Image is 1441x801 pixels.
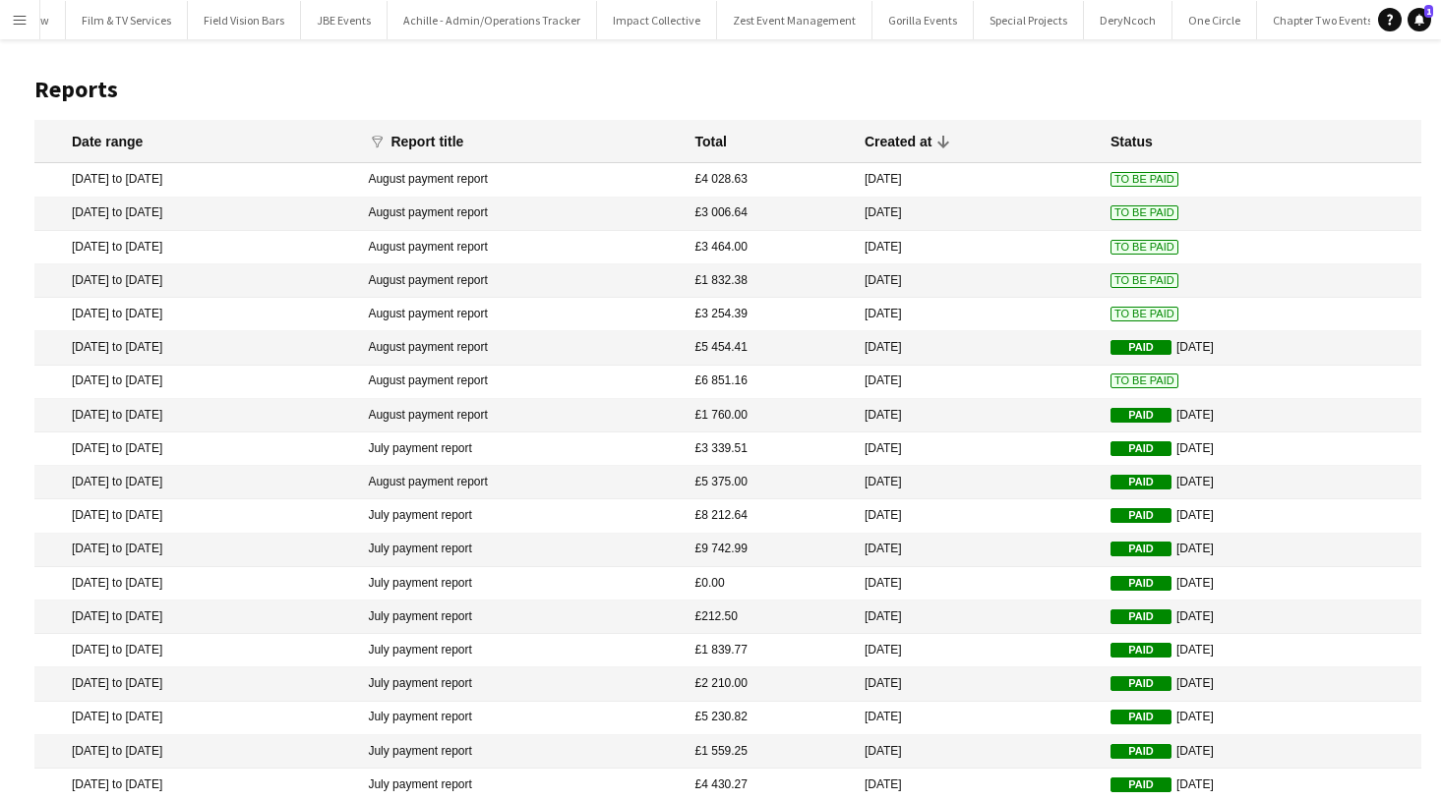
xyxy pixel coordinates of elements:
mat-cell: August payment report [358,163,685,197]
mat-cell: [DATE] to [DATE] [34,567,358,601]
mat-cell: [DATE] [1101,667,1421,701]
mat-cell: [DATE] [855,499,1101,533]
button: Impact Collective [597,1,717,39]
button: DeryNcoch [1084,1,1172,39]
mat-cell: £5 375.00 [686,466,855,499]
span: Paid [1111,710,1171,724]
mat-cell: [DATE] [855,264,1101,298]
mat-cell: [DATE] to [DATE] [34,366,358,399]
button: One Circle [1172,1,1257,39]
mat-cell: £1 832.38 [686,264,855,298]
button: Chapter Two Events [1257,1,1389,39]
mat-cell: [DATE] [855,466,1101,499]
span: To Be Paid [1111,205,1178,220]
mat-cell: [DATE] to [DATE] [34,499,358,533]
mat-cell: [DATE] [855,601,1101,634]
mat-cell: [DATE] [1101,331,1421,365]
mat-cell: [DATE] [1101,567,1421,601]
span: 1 [1424,5,1433,18]
mat-cell: £3 464.00 [686,231,855,264]
mat-cell: August payment report [358,198,685,231]
span: To Be Paid [1111,273,1178,288]
mat-cell: July payment report [358,735,685,769]
mat-cell: [DATE] [855,567,1101,601]
mat-cell: [DATE] [855,667,1101,701]
span: Paid [1111,441,1171,456]
mat-cell: [DATE] to [DATE] [34,198,358,231]
mat-cell: [DATE] [1101,399,1421,432]
mat-cell: [DATE] [1101,735,1421,769]
button: Special Projects [974,1,1084,39]
button: JBE Events [301,1,388,39]
mat-cell: [DATE] [1101,601,1421,634]
mat-cell: August payment report [358,298,685,331]
div: Report title [390,133,481,150]
span: To Be Paid [1111,240,1178,255]
mat-cell: [DATE] [855,198,1101,231]
span: Paid [1111,777,1171,792]
mat-cell: £212.50 [686,601,855,634]
div: Created at [865,133,949,150]
button: Achille - Admin/Operations Tracker [388,1,597,39]
button: Field Vision Bars [188,1,301,39]
mat-cell: £9 742.99 [686,534,855,567]
mat-cell: [DATE] to [DATE] [34,163,358,197]
div: Total [695,133,727,150]
mat-cell: £3 006.64 [686,198,855,231]
span: Paid [1111,744,1171,759]
mat-cell: [DATE] to [DATE] [34,634,358,667]
mat-cell: £1 559.25 [686,735,855,769]
mat-cell: £0.00 [686,567,855,601]
mat-cell: [DATE] [1101,432,1421,466]
mat-cell: August payment report [358,331,685,365]
mat-cell: August payment report [358,466,685,499]
h1: Reports [34,75,1421,104]
mat-cell: July payment report [358,634,685,667]
button: Zest Event Management [717,1,872,39]
mat-cell: [DATE] to [DATE] [34,298,358,331]
mat-cell: [DATE] [855,702,1101,735]
span: Paid [1111,576,1171,591]
mat-cell: £3 254.39 [686,298,855,331]
div: Created at [865,133,931,150]
mat-cell: July payment report [358,702,685,735]
span: Paid [1111,475,1171,489]
mat-cell: July payment report [358,432,685,466]
span: Paid [1111,609,1171,624]
mat-cell: [DATE] [1101,702,1421,735]
mat-cell: [DATE] to [DATE] [34,432,358,466]
mat-cell: £5 230.82 [686,702,855,735]
mat-cell: July payment report [358,601,685,634]
mat-cell: £4 028.63 [686,163,855,197]
mat-cell: [DATE] to [DATE] [34,735,358,769]
mat-cell: [DATE] [855,735,1101,769]
span: Paid [1111,408,1171,423]
mat-cell: [DATE] [1101,534,1421,567]
mat-cell: [DATE] [855,163,1101,197]
mat-cell: [DATE] [855,634,1101,667]
mat-cell: [DATE] to [DATE] [34,667,358,701]
mat-cell: [DATE] [1101,466,1421,499]
mat-cell: [DATE] [855,432,1101,466]
span: Paid [1111,542,1171,556]
mat-cell: [DATE] to [DATE] [34,534,358,567]
mat-cell: [DATE] to [DATE] [34,231,358,264]
mat-cell: July payment report [358,499,685,533]
mat-cell: [DATE] to [DATE] [34,331,358,365]
span: Paid [1111,508,1171,523]
span: Paid [1111,643,1171,658]
mat-cell: £1 760.00 [686,399,855,432]
mat-cell: July payment report [358,667,685,701]
mat-cell: [DATE] [855,534,1101,567]
mat-cell: [DATE] [855,399,1101,432]
span: Paid [1111,340,1171,355]
mat-cell: £1 839.77 [686,634,855,667]
mat-cell: [DATE] to [DATE] [34,601,358,634]
mat-cell: [DATE] [855,366,1101,399]
span: Paid [1111,676,1171,691]
span: To Be Paid [1111,373,1178,388]
mat-cell: £8 212.64 [686,499,855,533]
mat-cell: £6 851.16 [686,366,855,399]
mat-cell: £2 210.00 [686,667,855,701]
mat-cell: July payment report [358,567,685,601]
